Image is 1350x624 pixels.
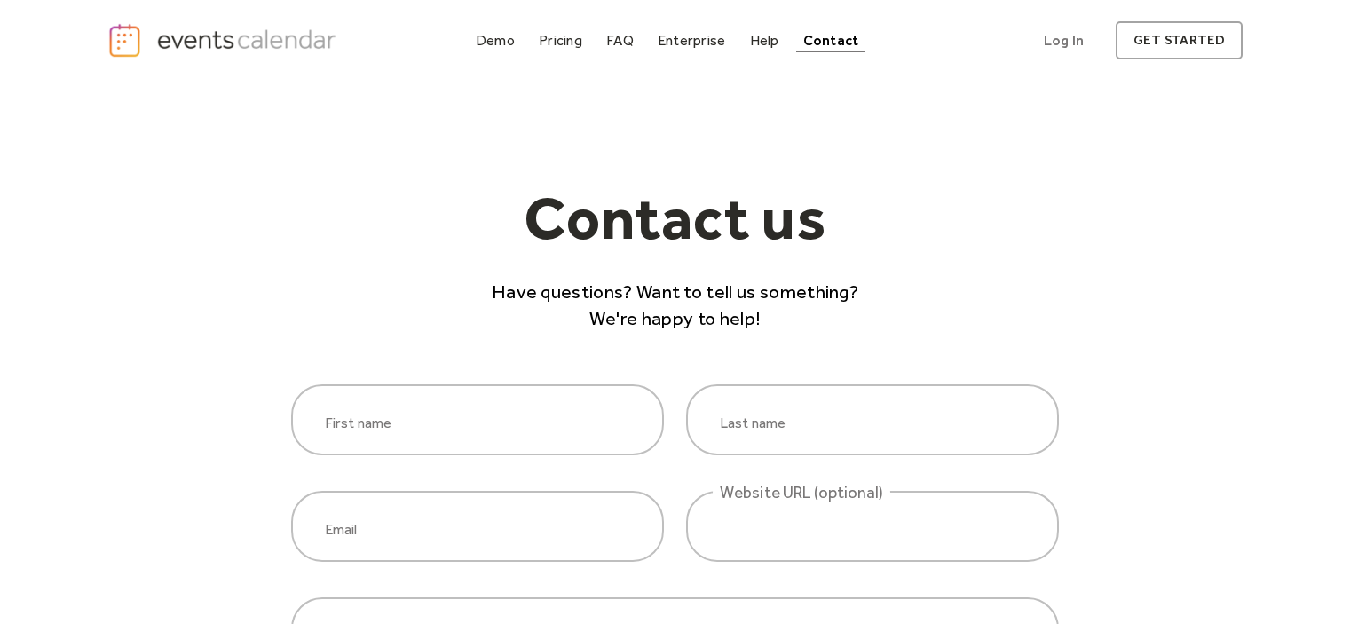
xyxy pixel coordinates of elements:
[1026,21,1101,59] a: Log In
[484,279,867,331] p: Have questions? Want to tell us something? We're happy to help!
[484,187,867,265] h1: Contact us
[1116,21,1243,59] a: get started
[803,36,859,45] div: Contact
[651,28,732,52] a: Enterprise
[599,28,641,52] a: FAQ
[606,36,634,45] div: FAQ
[750,36,779,45] div: Help
[107,22,342,59] a: home
[539,36,582,45] div: Pricing
[658,36,725,45] div: Enterprise
[796,28,866,52] a: Contact
[532,28,589,52] a: Pricing
[743,28,786,52] a: Help
[476,36,515,45] div: Demo
[469,28,522,52] a: Demo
